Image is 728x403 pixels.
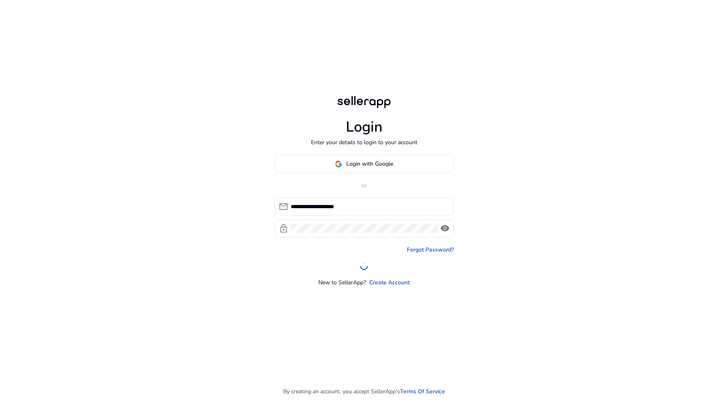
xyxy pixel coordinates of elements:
[279,202,288,211] span: mail
[275,155,454,173] button: Login with Google
[369,278,410,287] a: Create Account
[346,118,383,136] h1: Login
[440,224,450,233] span: visibility
[335,160,342,168] img: google-logo.svg
[311,138,417,147] p: Enter your details to login to your account
[318,278,366,287] p: New to SellerApp?
[275,181,454,190] p: or
[407,245,454,254] a: Forgot Password?
[279,224,288,233] span: lock
[346,160,393,168] span: Login with Google
[400,387,445,396] a: Terms Of Service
